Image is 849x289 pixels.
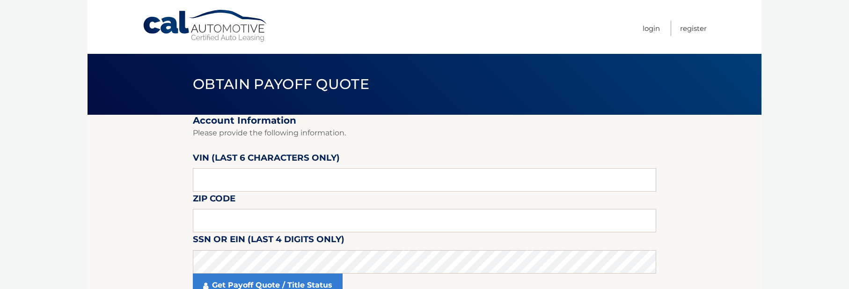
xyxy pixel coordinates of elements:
[680,21,707,36] a: Register
[193,75,369,93] span: Obtain Payoff Quote
[193,151,340,168] label: VIN (last 6 characters only)
[193,192,235,209] label: Zip Code
[193,115,656,126] h2: Account Information
[193,126,656,140] p: Please provide the following information.
[193,232,344,250] label: SSN or EIN (last 4 digits only)
[643,21,660,36] a: Login
[142,9,269,43] a: Cal Automotive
